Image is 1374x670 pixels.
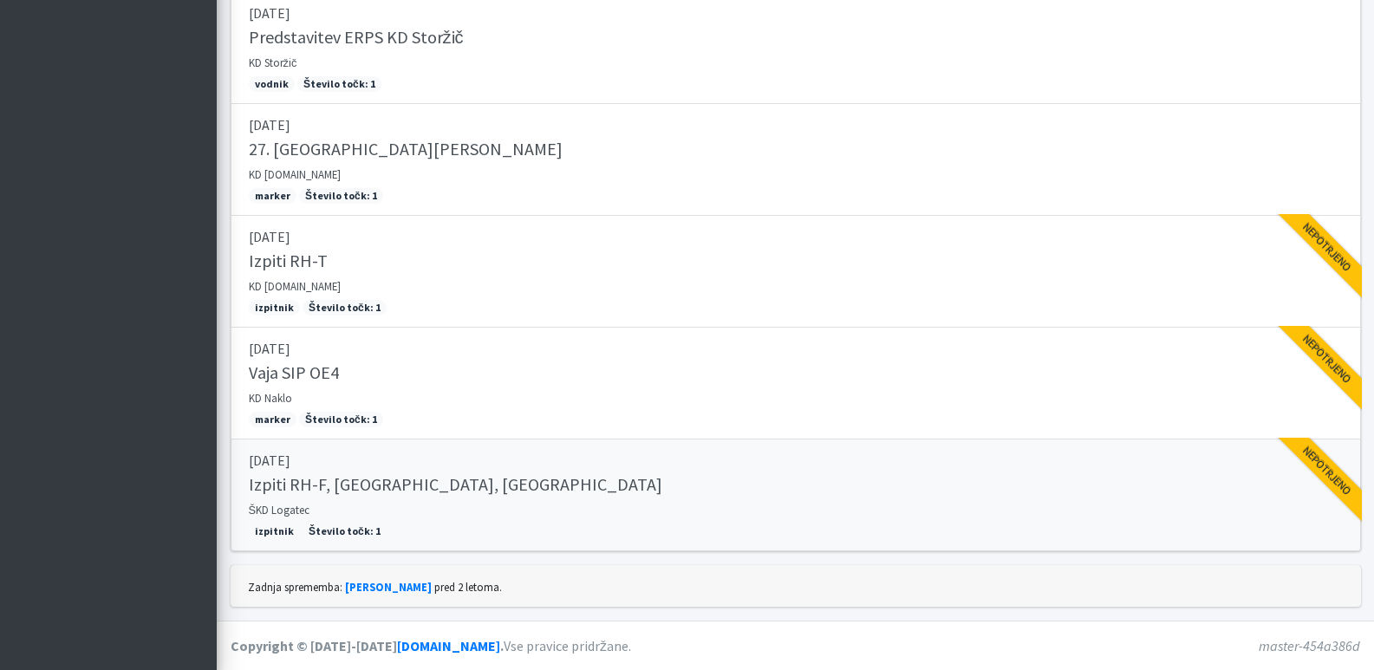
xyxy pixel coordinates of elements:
small: Zadnja sprememba: pred 2 letoma. [248,580,502,594]
span: vodnik [249,76,295,92]
a: [DATE] Izpiti RH-F, [GEOGRAPHIC_DATA], [GEOGRAPHIC_DATA] ŠKD Logatec izpitnik Število točk: 1 Nep... [231,439,1361,551]
span: izpitnik [249,524,300,539]
small: KD Naklo [249,391,292,405]
p: [DATE] [249,226,1343,247]
p: [DATE] [249,3,1343,23]
strong: Copyright © [DATE]-[DATE] . [231,637,504,654]
h5: Predstavitev ERPS KD Storžič [249,27,464,48]
p: [DATE] [249,450,1343,471]
small: KD [DOMAIN_NAME] [249,167,341,181]
span: Število točk: 1 [297,76,381,92]
a: [DATE] 27. [GEOGRAPHIC_DATA][PERSON_NAME] KD [DOMAIN_NAME] marker Število točk: 1 [231,104,1361,216]
h5: Izpiti RH-T [249,250,328,271]
h5: Vaja SIP OE4 [249,362,339,383]
footer: Vse pravice pridržane. [217,621,1374,670]
h5: Izpiti RH-F, [GEOGRAPHIC_DATA], [GEOGRAPHIC_DATA] [249,474,662,495]
a: [DATE] Izpiti RH-T KD [DOMAIN_NAME] izpitnik Število točk: 1 Nepotrjeno [231,216,1361,328]
em: master-454a386d [1259,637,1360,654]
small: KD Storžič [249,55,297,69]
span: marker [249,188,296,204]
span: izpitnik [249,300,300,315]
span: Število točk: 1 [299,412,383,427]
a: [DOMAIN_NAME] [397,637,500,654]
a: [PERSON_NAME] [345,580,432,594]
a: [DATE] Vaja SIP OE4 KD Naklo marker Število točk: 1 Nepotrjeno [231,328,1361,439]
small: ŠKD Logatec [249,503,310,517]
h5: 27. [GEOGRAPHIC_DATA][PERSON_NAME] [249,139,563,159]
span: Število točk: 1 [303,524,387,539]
span: marker [249,412,296,427]
small: KD [DOMAIN_NAME] [249,279,341,293]
span: Število točk: 1 [299,188,383,204]
span: Število točk: 1 [303,300,387,315]
p: [DATE] [249,338,1343,359]
p: [DATE] [249,114,1343,135]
